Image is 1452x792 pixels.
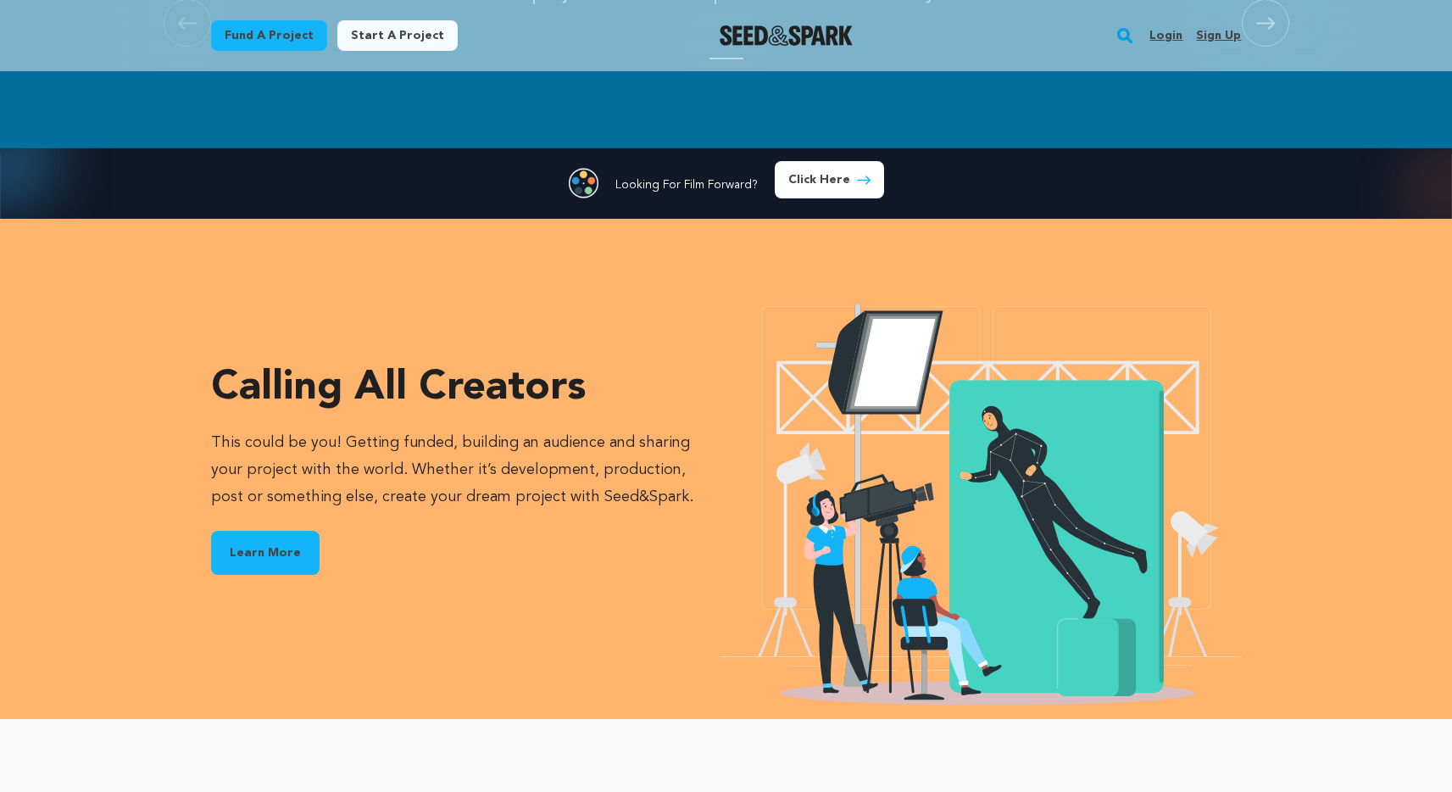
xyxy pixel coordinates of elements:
p: Looking For Film Forward? [615,176,758,193]
a: Seed&Spark Homepage [720,25,853,46]
a: Start a project [337,20,458,51]
a: Learn More [211,531,320,575]
img: Seed&Spark Film Forward Icon [569,168,598,198]
img: Seed&Spark Logo Dark Mode [720,25,853,46]
a: Sign up [1196,22,1241,49]
img: Seed&Spark Creators Icon [720,287,1242,706]
p: This could be you! Getting funded, building an audience and sharing your project with the world. ... [211,429,720,510]
a: Fund a project [211,20,327,51]
a: Login [1149,22,1182,49]
a: Click Here [775,161,884,198]
h3: Calling all creators [211,368,720,409]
